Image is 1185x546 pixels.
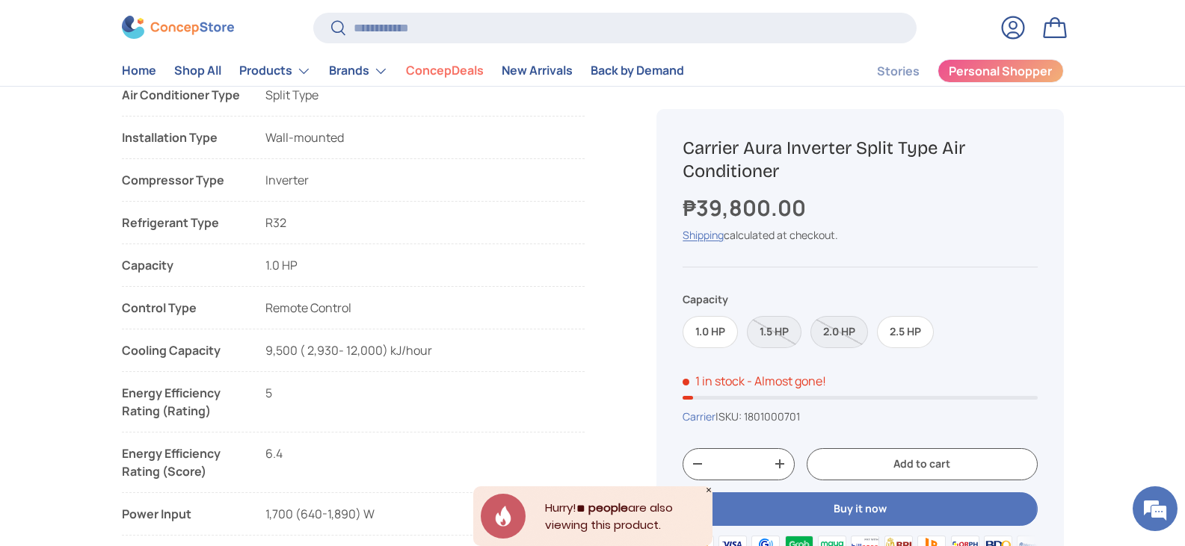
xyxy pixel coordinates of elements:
span: | [715,409,800,424]
li: 9,500 ( 2,930- 12,000) kJ/hour [122,341,585,359]
summary: Brands [320,56,397,86]
div: Close [705,486,712,494]
a: Back by Demand [591,57,684,86]
span: R32 [265,214,286,231]
a: Shipping [683,229,724,243]
summary: Products [230,56,320,86]
div: Refrigerant Type [122,214,241,232]
nav: Secondary [841,56,1064,86]
span: Remote Control [265,300,351,316]
span: 1801000701 [744,409,800,424]
div: Energy Efficiency Rating (Rating) [122,384,241,420]
a: Shop All [174,57,221,86]
textarea: Type your message and hit 'Enter' [7,376,285,429]
div: Chat with us now [78,84,251,103]
legend: Capacity [683,292,728,308]
a: ConcepDeals [406,57,484,86]
button: Buy it now [683,492,1037,526]
label: Sold out [747,316,801,348]
div: Control Type [122,299,241,317]
img: ConcepStore [122,16,234,40]
span: We're online! [87,173,206,323]
a: Carrier [683,409,715,424]
span: 1,700 (640-1,890) W [265,506,375,522]
a: Personal Shopper [938,59,1064,83]
div: Installation Type [122,128,241,146]
div: Compressor Type [122,171,241,189]
button: Add to cart [807,448,1037,480]
nav: Primary [122,56,684,86]
span: 5 [265,385,272,401]
span: 6.4 [265,445,283,462]
div: Capacity [122,256,241,274]
h1: Carrier Aura Inverter Split Type Air Conditioner [683,137,1037,183]
div: Air Conditioner Type [122,86,241,104]
strong: ₱39,800.00 [683,193,810,223]
span: Wall-mounted [265,129,344,146]
span: Inverter [265,172,309,188]
div: calculated at checkout. [683,228,1037,243]
span: 1.0 HP [265,257,298,273]
a: Stories [877,57,920,86]
span: SKU: [718,409,742,424]
span: Personal Shopper [949,66,1052,78]
div: Minimize live chat window [245,7,281,43]
a: New Arrivals [502,57,573,86]
div: Energy Efficiency Rating (Score) [122,444,241,480]
strong: Cooling Capacity [122,341,241,359]
div: Power Input [122,505,241,523]
a: Home [122,57,156,86]
p: - Almost gone! [747,373,826,389]
span: Split Type [265,87,318,103]
label: Sold out [810,316,868,348]
span: 1 in stock [683,373,745,389]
